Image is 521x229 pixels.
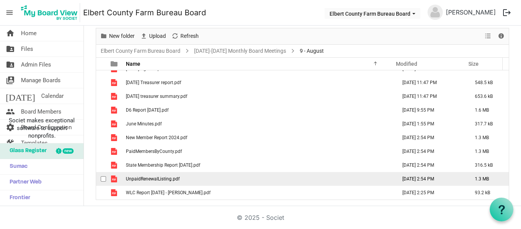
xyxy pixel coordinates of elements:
[126,190,211,195] span: WLC Report [DATE] - [PERSON_NAME].pdf
[124,186,394,200] td: WLC Report 8.28.25 - Elbert.pdf is template cell column header Name
[96,131,106,145] td: checkbox
[106,117,124,131] td: is template cell column header type
[6,26,15,41] span: home
[496,31,507,41] button: Details
[126,149,182,154] span: PaidMembersByCounty.pdf
[126,94,187,99] span: [DATE] treasurer summary.pdf
[394,117,467,131] td: August 25, 2025 1:55 PM column header Modified
[96,103,106,117] td: checkbox
[169,28,201,44] div: Refresh
[126,61,140,67] span: Name
[124,103,394,117] td: D6 Report 2025 August.pdf is template cell column header Name
[106,103,124,117] td: is template cell column header type
[467,145,509,158] td: 1.3 MB is template cell column header Size
[99,31,136,41] button: New folder
[21,73,61,88] span: Manage Boards
[443,5,499,20] a: [PERSON_NAME]
[124,145,394,158] td: PaidMembersByCounty.pdf is template cell column header Name
[124,131,394,145] td: New Member Report 2024.pdf is template cell column header Name
[467,117,509,131] td: 317.7 kB is template cell column header Size
[126,121,162,127] span: June Minutes.pdf
[468,61,479,67] span: Size
[99,46,182,56] a: Elbert County Farm Bureau Board
[6,143,47,159] span: Glass Register
[148,31,167,41] span: Upload
[6,175,42,190] span: Partner Web
[325,8,420,19] button: Elbert County Farm Bureau Board dropdownbutton
[467,158,509,172] td: 316.5 kB is template cell column header Size
[394,158,467,172] td: August 20, 2025 2:54 PM column header Modified
[96,172,106,186] td: checkbox
[126,176,180,182] span: UnpaidRenewalListing.pdf
[106,172,124,186] td: is template cell column header type
[106,145,124,158] td: is template cell column header type
[193,46,288,56] a: [DATE]-[DATE] Monthly Board Meetings
[106,76,124,89] td: is template cell column header type
[394,145,467,158] td: August 20, 2025 2:54 PM column header Modified
[467,131,509,145] td: 1.3 MB is template cell column header Size
[96,117,106,131] td: checkbox
[21,41,33,57] span: Files
[124,172,394,186] td: UnpaidRenewalListing.pdf is template cell column header Name
[467,172,509,186] td: 1.3 MB is template cell column header Size
[106,158,124,172] td: is template cell column header type
[2,5,17,20] span: menu
[124,117,394,131] td: June Minutes.pdf is template cell column header Name
[6,104,15,119] span: people
[19,3,80,22] img: My Board View Logo
[396,61,417,67] span: Modified
[6,57,15,72] span: folder_shared
[96,186,106,200] td: checkbox
[139,31,167,41] button: Upload
[6,159,27,174] span: Sumac
[467,186,509,200] td: 93.2 kB is template cell column header Size
[495,28,508,44] div: Details
[21,57,51,72] span: Admin Files
[126,66,164,71] span: [DATE] Agenda.pdf
[483,31,492,41] button: View dropdownbutton
[170,31,200,41] button: Refresh
[482,28,495,44] div: View
[97,28,137,44] div: New folder
[126,80,181,85] span: [DATE] Treasurer report.pdf
[394,172,467,186] td: August 20, 2025 2:54 PM column header Modified
[83,5,206,20] a: Elbert County Farm Bureau Board
[394,89,467,103] td: August 26, 2025 11:47 PM column header Modified
[96,89,106,103] td: checkbox
[298,46,325,56] span: 9 - August
[63,148,74,154] div: new
[394,103,467,117] td: August 28, 2025 9:55 PM column header Modified
[467,76,509,89] td: 548.5 kB is template cell column header Size
[106,89,124,103] td: is template cell column header type
[394,131,467,145] td: August 20, 2025 2:54 PM column header Modified
[106,131,124,145] td: is template cell column header type
[96,158,106,172] td: checkbox
[428,5,443,20] img: no-profile-picture.svg
[180,31,199,41] span: Refresh
[394,186,467,200] td: August 27, 2025 2:25 PM column header Modified
[6,73,15,88] span: switch_account
[126,135,187,140] span: New Member Report 2024.pdf
[108,31,135,41] span: New folder
[137,28,169,44] div: Upload
[21,26,37,41] span: Home
[499,5,515,21] button: logout
[41,88,64,104] span: Calendar
[106,186,124,200] td: is template cell column header type
[124,89,394,103] td: August 2025 treasurer summary.pdf is template cell column header Name
[467,103,509,117] td: 1.6 MB is template cell column header Size
[126,162,200,168] span: State Membership Report [DATE].pdf
[19,3,83,22] a: My Board View Logo
[126,107,169,113] span: D6 Report [DATE].pdf
[467,89,509,103] td: 653.6 kB is template cell column header Size
[6,190,30,206] span: Frontier
[6,41,15,57] span: folder_shared
[21,104,61,119] span: Board Members
[96,76,106,89] td: checkbox
[96,145,106,158] td: checkbox
[3,117,80,140] span: Societ makes exceptional software to support nonprofits.
[6,88,35,104] span: [DATE]
[124,76,394,89] td: August 2025 Treasurer report.pdf is template cell column header Name
[237,214,284,221] a: © 2025 - Societ
[124,158,394,172] td: State Membership Report July 2025.pdf is template cell column header Name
